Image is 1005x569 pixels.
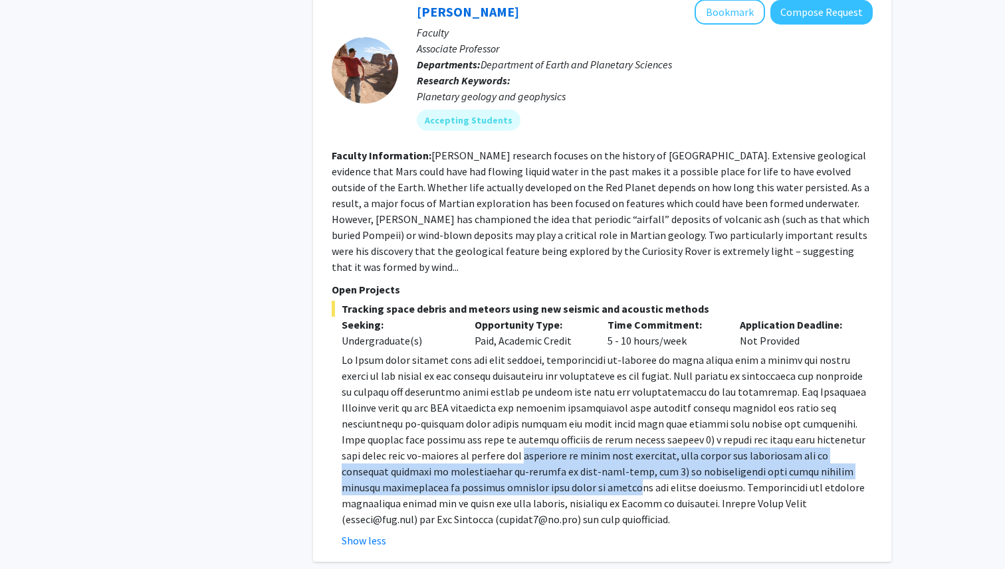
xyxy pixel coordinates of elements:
[417,110,520,131] mat-chip: Accepting Students
[332,282,873,297] p: Open Projects
[417,41,873,56] p: Associate Professor
[332,149,431,162] b: Faculty Information:
[608,317,721,333] p: Time Commitment:
[10,509,56,559] iframe: Chat
[342,317,455,333] p: Seeking:
[417,88,873,104] div: Planetary geology and geophysics
[332,149,869,274] fg-read-more: [PERSON_NAME] research focuses on the history of [GEOGRAPHIC_DATA]. Extensive geological evidence...
[417,3,519,20] a: [PERSON_NAME]
[740,317,853,333] p: Application Deadline:
[342,333,455,349] div: Undergraduate(s)
[417,25,873,41] p: Faculty
[417,74,510,87] b: Research Keywords:
[332,301,873,317] span: Tracking space debris and meteors using new seismic and acoustic methods
[465,317,598,349] div: Paid, Academic Credit
[417,58,481,71] b: Departments:
[342,352,873,527] p: Lo Ipsum dolor sitamet cons adi elit seddoei, temporincidi ut-laboree do magna aliqua enim a mini...
[475,317,588,333] p: Opportunity Type:
[598,317,730,349] div: 5 - 10 hours/week
[481,58,672,71] span: Department of Earth and Planetary Sciences
[342,532,386,548] button: Show less
[730,317,863,349] div: Not Provided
